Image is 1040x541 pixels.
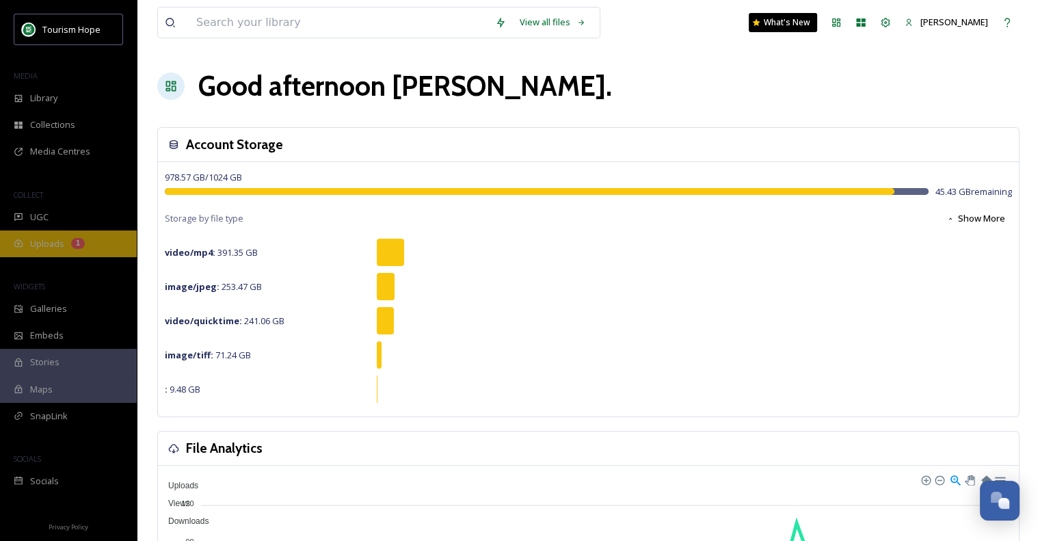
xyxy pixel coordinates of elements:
[49,518,88,534] a: Privacy Policy
[30,329,64,342] span: Embeds
[14,453,41,464] span: SOCIALS
[30,237,64,250] span: Uploads
[749,13,817,32] a: What's New
[30,118,75,131] span: Collections
[513,9,593,36] a: View all files
[71,238,85,249] div: 1
[165,315,284,327] span: 241.06 GB
[165,280,262,293] span: 253.47 GB
[934,475,944,484] div: Zoom Out
[935,185,1012,198] span: 45.43 GB remaining
[14,70,38,81] span: MEDIA
[14,281,45,291] span: WIDGETS
[898,9,995,36] a: [PERSON_NAME]
[198,66,612,107] h1: Good afternoon [PERSON_NAME] .
[165,212,243,225] span: Storage by file type
[165,349,213,361] strong: image/tiff :
[965,475,973,484] div: Panning
[165,315,242,327] strong: video/quicktime :
[189,8,488,38] input: Search your library
[186,438,263,458] h3: File Analytics
[165,280,219,293] strong: image/jpeg :
[980,473,991,485] div: Reset Zoom
[181,499,194,507] tspan: 120
[30,92,57,105] span: Library
[949,473,961,485] div: Selection Zoom
[30,211,49,224] span: UGC
[30,302,67,315] span: Galleries
[30,475,59,488] span: Socials
[165,383,200,395] span: 9.48 GB
[158,516,209,526] span: Downloads
[158,499,190,508] span: Views
[186,135,283,155] h3: Account Storage
[165,246,258,259] span: 391.35 GB
[158,481,198,490] span: Uploads
[165,383,168,395] strong: :
[939,205,1012,232] button: Show More
[994,473,1005,485] div: Menu
[920,16,988,28] span: [PERSON_NAME]
[165,349,251,361] span: 71.24 GB
[42,23,101,36] span: Tourism Hope
[22,23,36,36] img: logo.png
[30,145,90,158] span: Media Centres
[30,383,53,396] span: Maps
[30,410,68,423] span: SnapLink
[165,246,215,259] strong: video/mp4 :
[165,171,242,183] span: 978.57 GB / 1024 GB
[920,475,930,484] div: Zoom In
[980,481,1019,520] button: Open Chat
[14,189,43,200] span: COLLECT
[30,356,59,369] span: Stories
[49,523,88,531] span: Privacy Policy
